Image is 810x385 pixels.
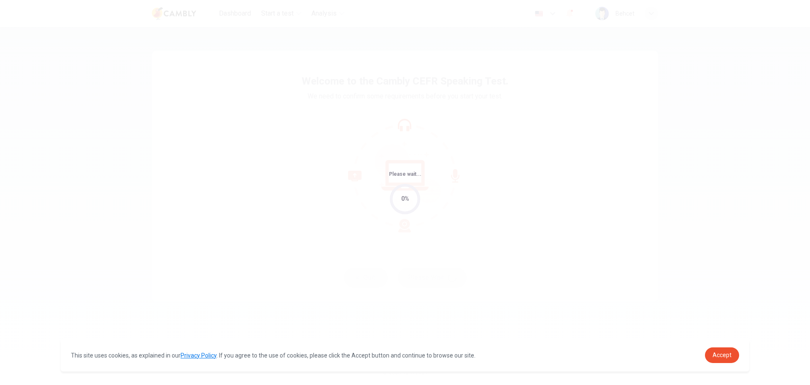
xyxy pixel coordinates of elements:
[713,352,732,358] span: Accept
[389,171,421,177] span: Please wait...
[705,347,739,363] a: dismiss cookie message
[181,352,216,359] a: Privacy Policy
[401,194,409,204] div: 0%
[71,352,475,359] span: This site uses cookies, as explained in our . If you agree to the use of cookies, please click th...
[61,339,749,371] div: cookieconsent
